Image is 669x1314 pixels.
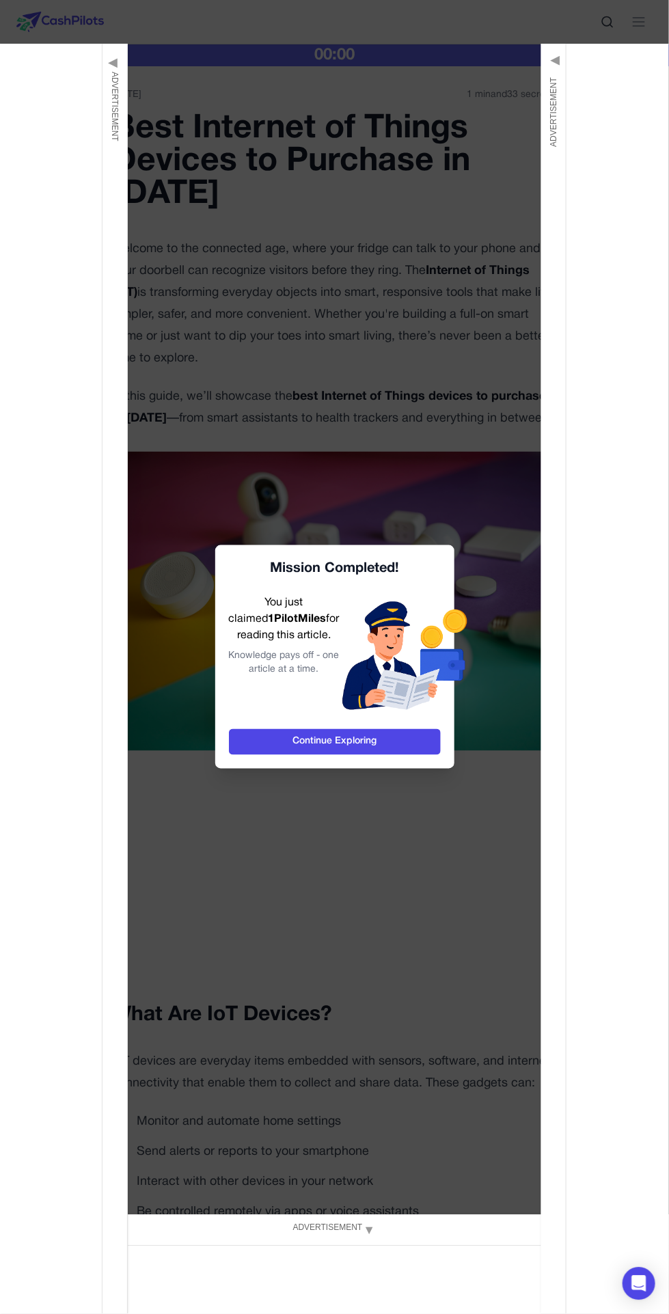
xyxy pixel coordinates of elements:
span: Advertisement [109,72,121,141]
img: Clamed Article [340,594,471,715]
div: Open Intercom Messenger [623,1268,655,1300]
div: Knowledge pays off - one article at a time. [229,649,340,676]
span: Advertisement [293,1222,363,1234]
div: You just claimed for reading this article. [229,594,340,715]
span: ▼ [362,1219,376,1243]
span: ▶ [547,52,560,72]
div: Mission Completed! [229,559,441,578]
a: Continue Exploring [229,729,441,755]
span: Advertisement [547,77,560,147]
span: 1 PilotMiles [269,614,327,624]
span: ◀ [108,52,122,72]
iframe: Advertisement [86,1255,584,1296]
iframe: Advertisement [9,52,93,667]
